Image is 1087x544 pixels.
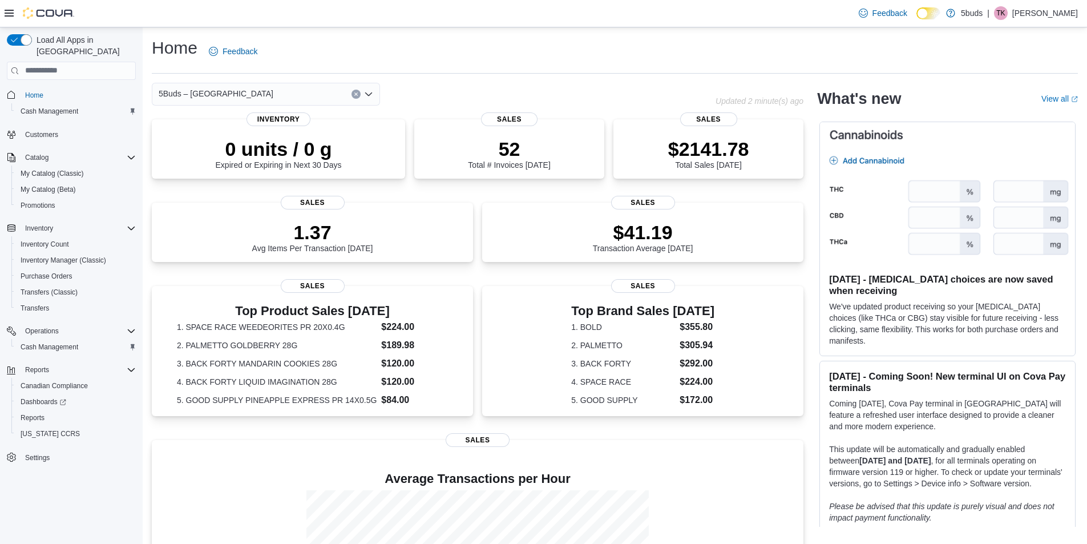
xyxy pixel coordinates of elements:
[21,256,106,265] span: Inventory Manager (Classic)
[829,301,1066,346] p: We've updated product receiving so your [MEDICAL_DATA] choices (like THCa or CBG) stay visible fo...
[21,88,48,102] a: Home
[16,411,49,425] a: Reports
[21,221,136,235] span: Inventory
[281,279,345,293] span: Sales
[16,183,136,196] span: My Catalog (Beta)
[21,324,63,338] button: Operations
[25,153,49,162] span: Catalog
[680,393,714,407] dd: $172.00
[21,304,49,313] span: Transfers
[571,340,675,351] dt: 2. PALMETTO
[16,269,77,283] a: Purchase Orders
[916,19,917,20] span: Dark Mode
[177,340,377,351] dt: 2. PALMETTO GOLDBERRY 28G
[381,320,448,334] dd: $224.00
[16,237,74,251] a: Inventory Count
[16,104,83,118] a: Cash Management
[468,138,550,160] p: 52
[2,150,140,166] button: Catalog
[21,450,136,464] span: Settings
[21,342,78,352] span: Cash Management
[829,502,1054,522] em: Please be advised that this update is purely visual and does not impact payment functionality.
[11,252,140,268] button: Inventory Manager (Classic)
[161,472,794,486] h4: Average Transactions per Hour
[593,221,693,253] div: Transaction Average [DATE]
[216,138,342,170] div: Expired or Expiring in Next 30 Days
[11,284,140,300] button: Transfers (Classic)
[11,410,140,426] button: Reports
[16,285,82,299] a: Transfers (Classic)
[2,323,140,339] button: Operations
[16,253,136,267] span: Inventory Manager (Classic)
[21,429,80,438] span: [US_STATE] CCRS
[32,34,136,57] span: Load All Apps in [GEOGRAPHIC_DATA]
[680,375,714,389] dd: $224.00
[177,321,377,333] dt: 1. SPACE RACE WEEDEORITES PR 20X0.4G
[11,236,140,252] button: Inventory Count
[571,394,675,406] dt: 5. GOOD SUPPLY
[571,304,714,318] h3: Top Brand Sales [DATE]
[21,288,78,297] span: Transfers (Classic)
[11,166,140,182] button: My Catalog (Classic)
[16,199,136,212] span: Promotions
[247,112,310,126] span: Inventory
[252,221,373,253] div: Avg Items Per Transaction [DATE]
[987,6,989,20] p: |
[21,201,55,210] span: Promotions
[177,376,377,388] dt: 4. BACK FORTY LIQUID IMAGINATION 28G
[16,379,92,393] a: Canadian Compliance
[16,167,88,180] a: My Catalog (Classic)
[593,221,693,244] p: $41.19
[11,182,140,198] button: My Catalog (Beta)
[159,87,273,100] span: 5Buds – [GEOGRAPHIC_DATA]
[21,240,69,249] span: Inventory Count
[829,273,1066,296] h3: [DATE] - [MEDICAL_DATA] choices are now saved when receiving
[1071,96,1078,103] svg: External link
[16,301,54,315] a: Transfers
[11,426,140,442] button: [US_STATE] CCRS
[680,357,714,370] dd: $292.00
[16,253,111,267] a: Inventory Manager (Classic)
[16,427,84,441] a: [US_STATE] CCRS
[25,224,53,233] span: Inventory
[611,279,675,293] span: Sales
[571,321,675,333] dt: 1. BOLD
[668,138,749,170] div: Total Sales [DATE]
[381,339,448,352] dd: $189.98
[11,394,140,410] a: Dashboards
[11,300,140,316] button: Transfers
[21,151,53,164] button: Catalog
[21,185,76,194] span: My Catalog (Beta)
[446,433,510,447] span: Sales
[716,96,803,106] p: Updated 2 minute(s) ago
[177,358,377,369] dt: 3. BACK FORTY MANDARIN COOKIES 28G
[611,196,675,209] span: Sales
[468,138,550,170] div: Total # Invoices [DATE]
[21,151,136,164] span: Catalog
[23,7,74,19] img: Cova
[21,381,88,390] span: Canadian Compliance
[2,362,140,378] button: Reports
[16,285,136,299] span: Transfers (Classic)
[16,183,80,196] a: My Catalog (Beta)
[859,456,931,465] strong: [DATE] and [DATE]
[204,40,262,63] a: Feedback
[16,237,136,251] span: Inventory Count
[25,453,50,462] span: Settings
[16,167,136,180] span: My Catalog (Classic)
[829,398,1066,432] p: Coming [DATE], Cova Pay terminal in [GEOGRAPHIC_DATA] will feature a refreshed user interface des...
[16,395,71,409] a: Dashboards
[16,379,136,393] span: Canadian Compliance
[11,339,140,355] button: Cash Management
[216,138,342,160] p: 0 units / 0 g
[21,363,136,377] span: Reports
[11,198,140,213] button: Promotions
[25,130,58,139] span: Customers
[177,394,377,406] dt: 5. GOOD SUPPLY PINEAPPLE EXPRESS PR 14X0.5G
[571,358,675,369] dt: 3. BACK FORTY
[25,365,49,374] span: Reports
[381,393,448,407] dd: $84.00
[961,6,983,20] p: 5buds
[252,221,373,244] p: 1.37
[996,6,1005,20] span: TK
